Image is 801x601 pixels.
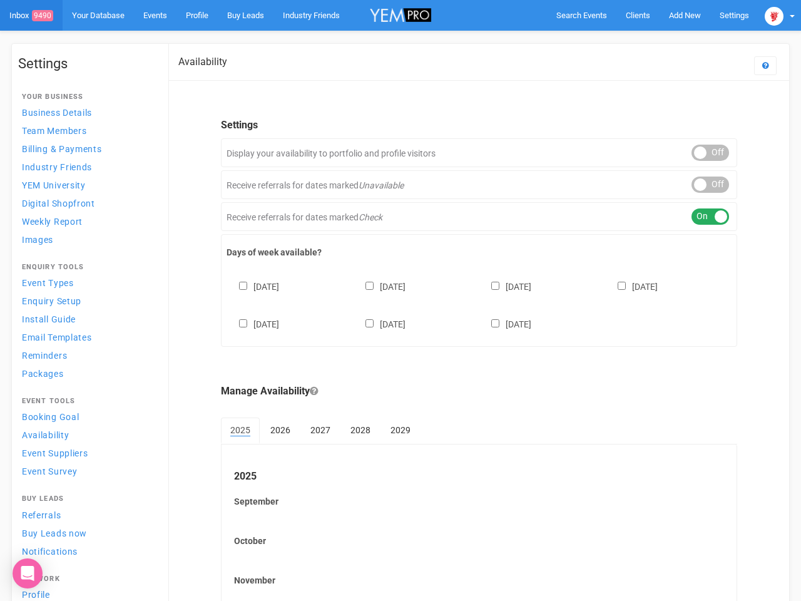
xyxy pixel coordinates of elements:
[22,126,86,136] span: Team Members
[221,118,737,133] legend: Settings
[18,231,156,248] a: Images
[18,408,156,425] a: Booking Goal
[22,235,53,245] span: Images
[618,282,626,290] input: [DATE]
[18,543,156,560] a: Notifications
[22,314,76,324] span: Install Guide
[22,144,102,154] span: Billing & Payments
[22,430,69,440] span: Availability
[221,170,737,199] div: Receive referrals for dates marked
[13,558,43,588] div: Open Intercom Messenger
[18,274,156,291] a: Event Types
[227,246,732,259] label: Days of week available?
[22,351,67,361] span: Reminders
[301,418,340,443] a: 2027
[605,279,658,293] label: [DATE]
[18,426,156,443] a: Availability
[22,264,152,271] h4: Enquiry Tools
[18,311,156,327] a: Install Guide
[178,56,227,68] h2: Availability
[239,319,247,327] input: [DATE]
[491,282,499,290] input: [DATE]
[221,384,737,399] legend: Manage Availability
[359,180,404,190] em: Unavailable
[22,412,79,422] span: Booking Goal
[22,448,88,458] span: Event Suppliers
[221,138,737,167] div: Display your availability to portfolio and profile visitors
[626,11,650,20] span: Clients
[18,463,156,480] a: Event Survey
[22,575,152,583] h4: Network
[18,158,156,175] a: Industry Friends
[353,317,406,331] label: [DATE]
[18,525,156,542] a: Buy Leads now
[18,122,156,139] a: Team Members
[227,317,279,331] label: [DATE]
[18,104,156,121] a: Business Details
[22,278,74,288] span: Event Types
[234,470,724,484] legend: 2025
[18,444,156,461] a: Event Suppliers
[22,332,92,342] span: Email Templates
[365,282,374,290] input: [DATE]
[22,198,95,208] span: Digital Shopfront
[22,547,78,557] span: Notifications
[22,108,92,118] span: Business Details
[479,279,531,293] label: [DATE]
[18,140,156,157] a: Billing & Payments
[32,10,53,21] span: 9490
[234,574,724,587] label: November
[365,319,374,327] input: [DATE]
[359,212,382,222] em: Check
[669,11,701,20] span: Add New
[18,56,156,71] h1: Settings
[22,398,152,405] h4: Event Tools
[18,177,156,193] a: YEM University
[22,466,77,476] span: Event Survey
[234,495,724,508] label: September
[353,279,406,293] label: [DATE]
[22,180,86,190] span: YEM University
[381,418,420,443] a: 2029
[479,317,531,331] label: [DATE]
[227,279,279,293] label: [DATE]
[18,365,156,382] a: Packages
[18,506,156,523] a: Referrals
[556,11,607,20] span: Search Events
[491,319,499,327] input: [DATE]
[22,93,152,101] h4: Your Business
[18,292,156,309] a: Enquiry Setup
[22,495,152,503] h4: Buy Leads
[221,202,737,231] div: Receive referrals for dates marked
[239,282,247,290] input: [DATE]
[22,217,83,227] span: Weekly Report
[18,195,156,212] a: Digital Shopfront
[765,7,783,26] img: open-uri20250107-2-1pbi2ie
[261,418,300,443] a: 2026
[18,347,156,364] a: Reminders
[221,418,260,444] a: 2025
[22,369,64,379] span: Packages
[234,535,724,547] label: October
[341,418,380,443] a: 2028
[18,213,156,230] a: Weekly Report
[18,329,156,346] a: Email Templates
[22,296,81,306] span: Enquiry Setup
